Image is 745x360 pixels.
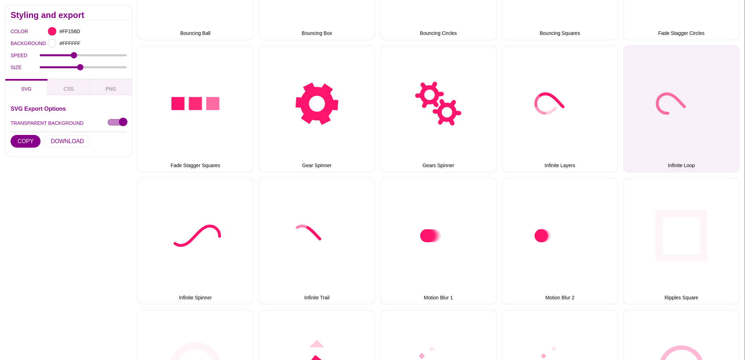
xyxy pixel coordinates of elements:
button: CSS [48,79,90,95]
button: COPY [11,135,40,147]
button: Ripples Square [624,178,740,305]
button: Infinite Trail [259,178,375,305]
h3: SVG Export Options [11,105,127,111]
span: CSS [64,86,74,91]
span: PNG [106,86,116,91]
button: DOWNLOAD [44,135,91,147]
button: Gears Spinner [380,45,496,172]
label: SIZE [11,62,40,72]
h2: Styling and export [11,12,127,18]
button: Infinite Spinner [137,178,253,305]
button: Motion Blur 1 [380,178,496,305]
label: BACKGROUND [11,39,19,48]
label: TRANSPARENT BACKGROUND [11,118,83,127]
button: Gear Spinner [259,45,375,172]
label: COLOR [11,27,19,36]
label: SPEED [11,51,40,60]
button: Fade Stagger Squares [137,45,253,172]
button: Motion Blur 2 [502,178,618,305]
button: Infinite Layers [502,45,618,172]
button: Infinite Loop [624,45,740,172]
button: PNG [90,79,132,95]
